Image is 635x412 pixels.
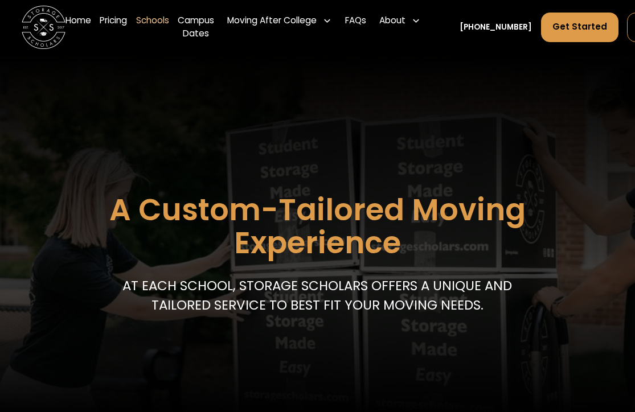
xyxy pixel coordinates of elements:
p: At each school, storage scholars offers a unique and tailored service to best fit your Moving needs. [118,276,517,315]
div: Moving After College [227,14,317,27]
a: Campus Dates [178,6,214,50]
img: Storage Scholars main logo [22,6,65,50]
div: Moving After College [223,6,336,36]
h1: A Custom-Tailored Moving Experience [56,193,579,259]
a: Home [65,6,91,50]
div: About [379,14,405,27]
a: FAQs [345,6,366,50]
a: Get Started [541,13,618,42]
a: Schools [136,6,169,50]
div: About [375,6,425,36]
a: [PHONE_NUMBER] [460,22,532,33]
a: home [22,6,65,50]
a: Pricing [100,6,127,50]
